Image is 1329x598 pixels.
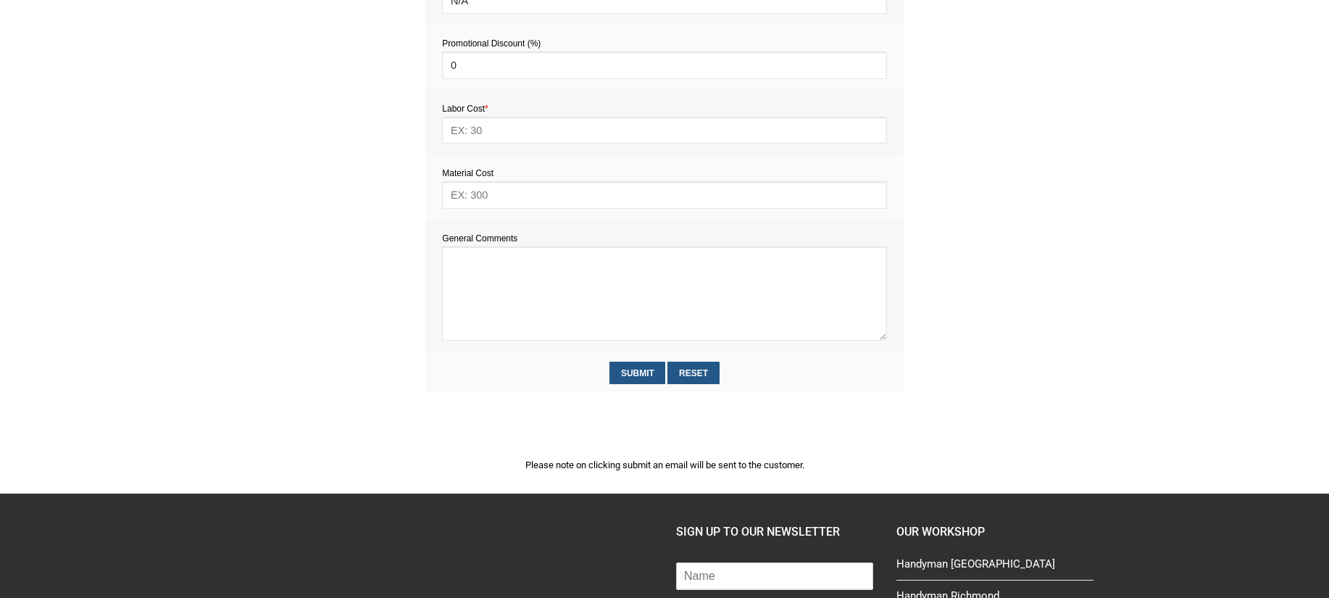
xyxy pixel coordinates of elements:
[442,168,493,178] span: Material Cost
[442,104,488,114] span: Labor Cost
[667,362,719,384] input: Reset
[896,555,1093,580] a: Handyman [GEOGRAPHIC_DATA]
[896,523,1093,541] h4: Our Workshop
[442,38,541,49] span: Promotional Discount (%)
[425,457,904,473] p: Please note on clicking submit an email will be sent to the customer.
[676,523,873,541] h4: SIGN UP TO OUR NEWSLETTER
[442,233,517,244] span: General Comments
[442,181,886,208] input: EX: 300
[676,562,873,590] input: Name
[609,362,665,384] input: Submit
[442,117,886,144] input: EX: 30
